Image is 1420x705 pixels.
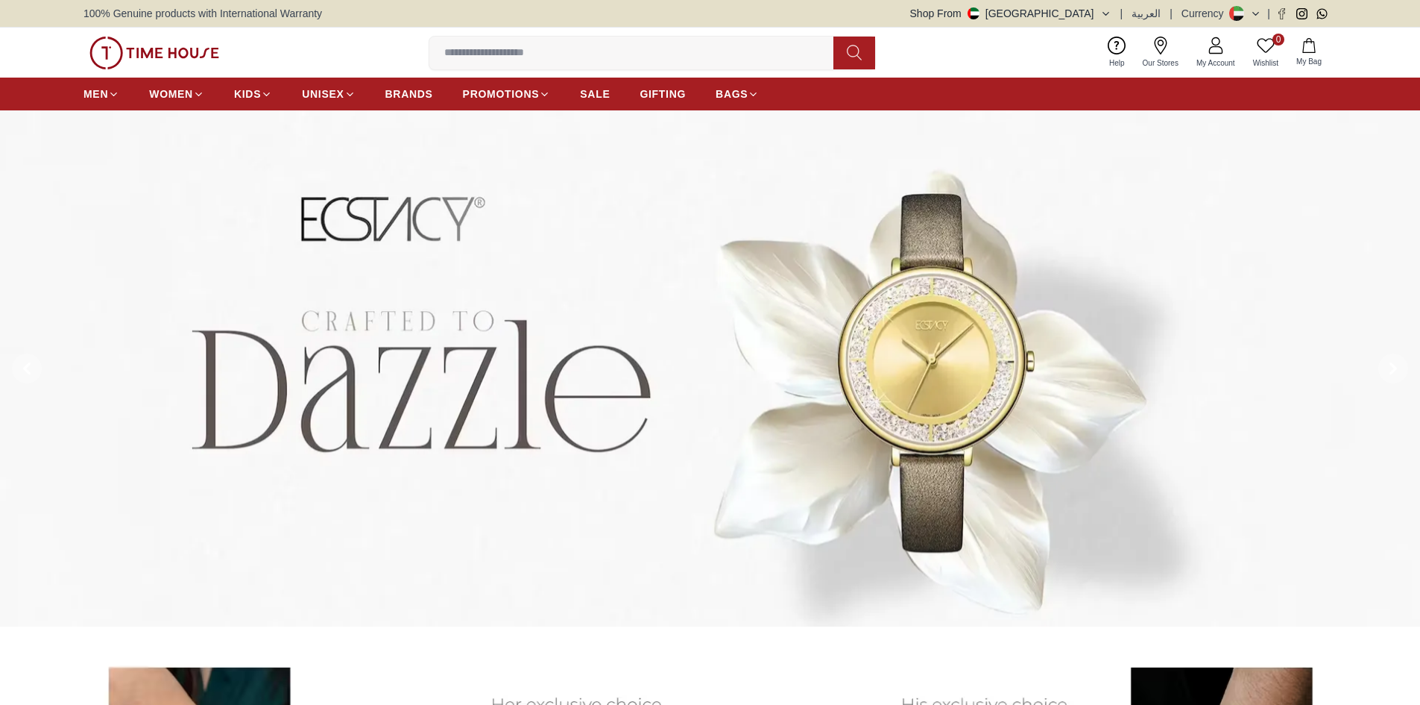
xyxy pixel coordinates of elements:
[640,81,686,107] a: GIFTING
[89,37,219,69] img: ...
[1100,34,1134,72] a: Help
[640,87,686,101] span: GIFTING
[463,87,540,101] span: PROMOTIONS
[234,81,272,107] a: KIDS
[463,81,551,107] a: PROMOTIONS
[149,87,193,101] span: WOMEN
[302,87,344,101] span: UNISEX
[716,87,748,101] span: BAGS
[83,6,322,21] span: 100% Genuine products with International Warranty
[1287,35,1331,70] button: My Bag
[1267,6,1270,21] span: |
[83,87,108,101] span: MEN
[580,87,610,101] span: SALE
[385,87,433,101] span: BRANDS
[580,81,610,107] a: SALE
[1247,57,1284,69] span: Wishlist
[910,6,1111,21] button: Shop From[GEOGRAPHIC_DATA]
[1132,6,1161,21] button: العربية
[1316,8,1328,19] a: Whatsapp
[1244,34,1287,72] a: 0Wishlist
[302,81,355,107] a: UNISEX
[385,81,433,107] a: BRANDS
[1290,56,1328,67] span: My Bag
[716,81,759,107] a: BAGS
[1276,8,1287,19] a: Facebook
[83,81,119,107] a: MEN
[1181,6,1230,21] div: Currency
[234,87,261,101] span: KIDS
[1134,34,1187,72] a: Our Stores
[1103,57,1131,69] span: Help
[968,7,979,19] img: United Arab Emirates
[1120,6,1123,21] span: |
[1170,6,1173,21] span: |
[1190,57,1241,69] span: My Account
[1137,57,1184,69] span: Our Stores
[1272,34,1284,46] span: 0
[1296,8,1307,19] a: Instagram
[149,81,204,107] a: WOMEN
